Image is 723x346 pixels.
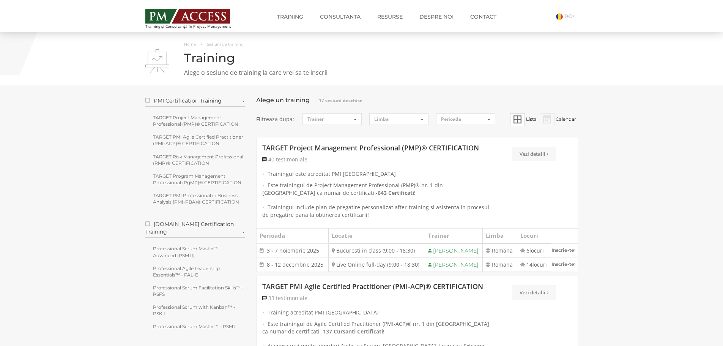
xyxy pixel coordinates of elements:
td: Live Online full-day (9:00 - 18:30) [328,258,425,272]
li: Este trainingul de Agile Certified Practitioner (PMI-ACP)® nr. 1 din [GEOGRAPHIC_DATA] ca numar d... [262,320,491,338]
a: Resurse [372,9,408,24]
a: Inscrie-te [551,244,578,256]
span: Lista [526,116,537,122]
a: TARGET PMI Agile Certified Practitioner (PMI-ACP)® CERTIFICATION [145,132,245,149]
button: Trainer [302,113,362,125]
strong: 643 Certificati! [378,189,416,196]
a: Professional Agile Leadership Essentials™ - PAL-E [145,263,245,280]
span: 8 - 12 decembrie 2025 [267,261,323,268]
span: Calendar [556,116,576,122]
bdi: Alege un training [256,96,310,104]
a: Consultanta [314,9,366,24]
a: Home [184,42,196,47]
span: 40 testimoniale [268,156,307,163]
a: TARGET Project Management Professional (PMP)® CERTIFICATION [145,112,245,129]
a: Inscrie-te [551,258,578,270]
span: Training și Consultanță în Project Management [145,24,245,28]
a: TARGET PMI Agile Certified Practitioner (PMI-ACP)® CERTIFICATION [262,282,483,292]
span: Filtreaza dupa: [256,115,295,123]
td: Bucuresti in class (9:00 - 18:30) [328,243,425,258]
td: [PERSON_NAME] [425,258,483,272]
a: Professional Scrum Master™ - Advanced (PSM II) [145,243,245,260]
a: TARGET Project Management Professional (PMP)® CERTIFICATION [262,143,479,153]
img: Romana [556,13,563,20]
li: Trainingul este acreditat PMI [GEOGRAPHIC_DATA] [262,170,491,178]
td: Romana [483,243,517,258]
td: [PERSON_NAME] [425,243,483,258]
a: TARGET Program Management Professional (PgMP)® CERTIFICATION [145,171,245,188]
label: [DOMAIN_NAME] Certification Training [145,220,245,238]
a: Calendar [540,116,576,122]
span: locuri [532,261,547,268]
li: Trainingul include plan de pregatire personalizat after-training si asistenta in procesul de preg... [262,204,491,219]
th: Limba [483,229,517,243]
a: Vezi detalii [512,285,556,300]
td: 6 [517,243,551,258]
a: 137 Cursanti Certificati! [323,328,384,335]
a: 40 testimoniale [262,156,307,163]
a: TARGET Risk Management Professional (RMP)® CERTIFICATION [145,152,245,168]
a: RO [556,13,578,20]
span: 33 testimoniale [268,294,307,302]
li: Training acreditat PMI [GEOGRAPHIC_DATA] [262,309,491,316]
td: Romana [483,258,517,272]
span: 3 - 7 noiembrie 2025 [267,247,319,254]
a: Professional Scrum Master™ - PSM I [145,321,245,332]
img: Training [145,49,169,73]
th: Locatie [328,229,425,243]
a: Contact [465,9,502,24]
span: Sesiuni de training [207,42,244,47]
li: Este trainingul de Project Management Professional (PMP)® nr. 1 din [GEOGRAPHIC_DATA] ca numar de... [262,182,491,200]
a: Vezi detalii [512,147,556,161]
a: Professional Scrum Facilitation Skills™ - PSFS [145,283,245,299]
a: Training și Consultanță în Project Management [145,6,245,28]
th: Locuri [517,229,551,243]
a: Professional Scrum with Kanban™ - PSK I [145,302,245,319]
a: Lista [510,116,538,122]
p: Alege o sesiune de training la care vrei sa te inscrii [145,68,578,77]
a: Training [271,9,309,24]
a: TARGET PMI Professional in Business Analysis (PMI-PBA)® CERTIFICATION [145,190,245,207]
td: 14 [517,258,551,272]
a: Despre noi [414,9,459,24]
img: PM ACCESS - Echipa traineri si consultanti certificati PMP: Narciss Popescu, Mihai Olaru, Monica ... [145,9,230,24]
a: 33 testimoniale [262,294,307,302]
span: 17 sesiuni deschise [319,97,362,104]
a: 643 Certificati! [378,189,416,197]
button: Limba [369,113,428,125]
span: locuri [529,247,544,254]
th: Perioada [257,229,328,243]
label: PMI Certification Training [145,97,245,107]
th: Trainer [425,229,483,243]
button: Perioada [436,113,495,125]
h1: Training [145,51,578,65]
